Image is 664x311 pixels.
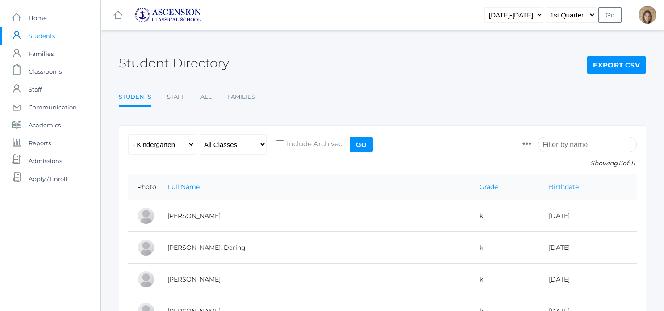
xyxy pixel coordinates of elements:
p: Showing of 11 [522,159,637,168]
span: Communication [29,98,77,116]
input: Go [598,7,622,23]
td: [DATE] [540,200,637,232]
span: Staff [29,80,42,98]
span: Admissions [29,152,62,170]
input: Filter by name [538,137,637,152]
a: Export CSV [587,56,646,74]
input: Include Archived [276,140,284,149]
a: Grade [480,183,498,191]
span: Apply / Enroll [29,170,67,188]
span: Families [29,45,54,63]
div: Britney Smith [639,6,656,24]
td: [PERSON_NAME] [159,264,471,295]
a: Families [227,88,255,106]
td: k [471,264,540,295]
td: k [471,232,540,264]
span: Reports [29,134,51,152]
a: Students [119,88,151,107]
div: Carson Broome [137,270,155,288]
span: Home [29,9,47,27]
div: Daring Ballew [137,239,155,256]
span: Academics [29,116,61,134]
a: Staff [167,88,185,106]
a: Birthdate [549,183,579,191]
td: [PERSON_NAME], Daring [159,232,471,264]
div: Oscar Anderson [137,207,155,225]
span: Classrooms [29,63,62,80]
td: [PERSON_NAME] [159,200,471,232]
a: Full Name [167,183,200,191]
span: 11 [618,159,622,167]
img: 2_ascension-logo-blue.jpg [134,7,201,23]
span: Students [29,27,55,45]
input: Go [350,137,373,152]
h2: Student Directory [119,56,229,70]
td: k [471,200,540,232]
a: All [200,88,212,106]
td: [DATE] [540,264,637,295]
th: Photo [128,174,159,200]
span: Include Archived [284,139,343,150]
td: [DATE] [540,232,637,264]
